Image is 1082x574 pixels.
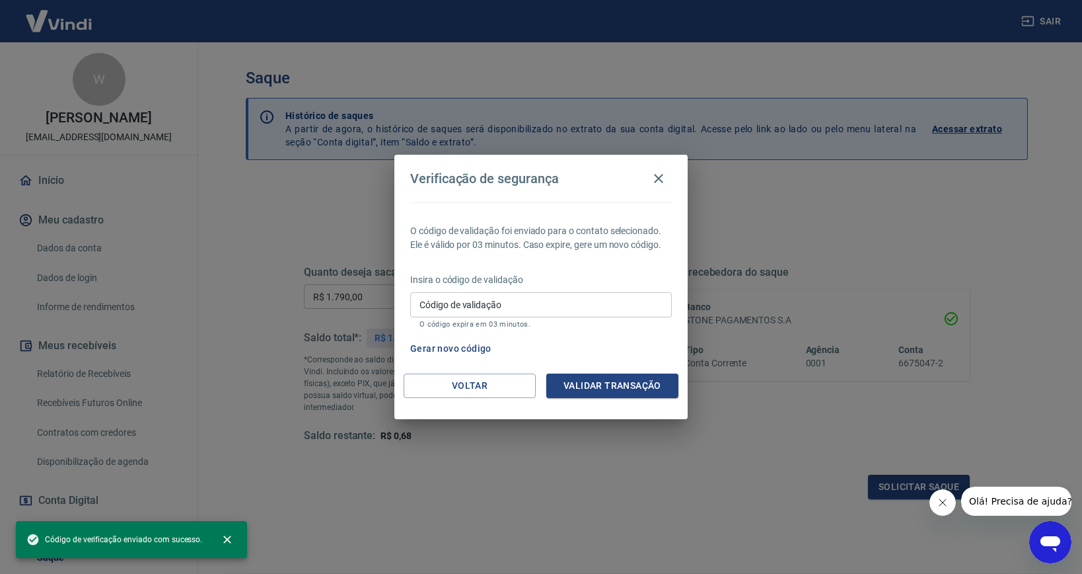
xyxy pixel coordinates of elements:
p: Insira o código de validação [410,273,672,287]
button: Validar transação [546,374,678,398]
span: Olá! Precisa de ajuda? [8,9,111,20]
button: Gerar novo código [405,337,497,361]
span: Código de verificação enviado com sucesso. [26,533,202,546]
iframe: Fechar mensagem [929,489,956,516]
p: O código expira em 03 minutos. [419,320,663,329]
p: O código de validação foi enviado para o contato selecionado. Ele é válido por 03 minutos. Caso e... [410,224,672,252]
button: close [213,525,242,554]
iframe: Botão para abrir a janela de mensagens [1029,521,1071,563]
button: Voltar [404,374,536,398]
h4: Verificação de segurança [410,171,559,186]
iframe: Mensagem da empresa [961,487,1071,516]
